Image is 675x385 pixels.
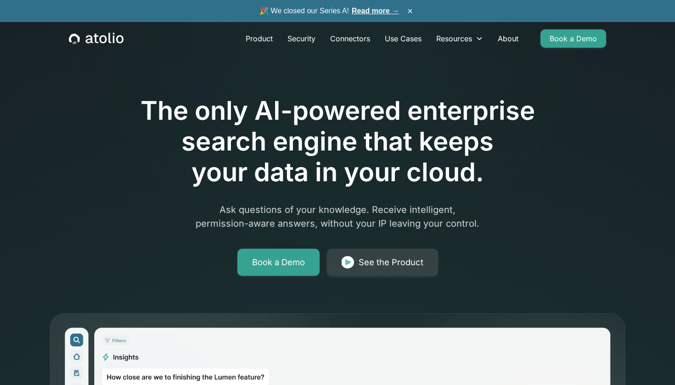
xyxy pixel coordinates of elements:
[237,249,320,276] a: Book a Demo
[377,29,429,48] a: Use Cases
[429,29,490,48] div: Resources
[490,29,526,48] a: About
[352,7,399,15] a: Read more →
[436,33,472,44] div: Resources
[359,256,423,269] div: See the Product
[323,29,377,48] a: Connectors
[280,29,323,48] a: Security
[238,29,280,48] a: Product
[161,203,514,230] p: Ask questions of your knowledge. Receive intelligent, permission-aware answers, without your IP l...
[629,341,675,385] iframe: Chat Widget
[540,29,606,48] a: Book a Demo
[405,6,416,16] button: ×
[69,33,124,45] a: home
[327,249,438,276] a: See the Product
[102,95,573,188] h1: The only AI-powered enterprise search engine that keeps your data in your cloud.
[259,6,399,17] span: 🎉 We closed our Series A!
